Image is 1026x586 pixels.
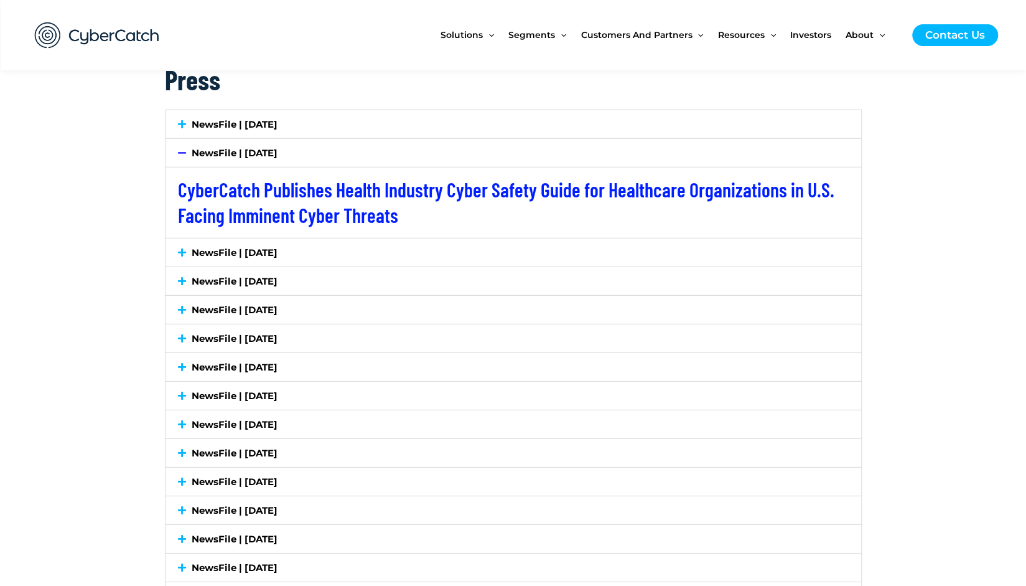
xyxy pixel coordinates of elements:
span: Menu Toggle [555,9,566,61]
a: NewsFile | [DATE] [192,533,277,545]
div: NewsFile | [DATE] [166,496,861,524]
span: About [846,9,874,61]
div: NewsFile | [DATE] [166,554,861,582]
span: Resources [718,9,765,61]
a: NewsFile | [DATE] [192,118,277,130]
div: NewsFile | [DATE] [166,110,861,138]
a: NewsFile | [DATE] [192,247,277,258]
div: NewsFile | [DATE] [166,139,861,167]
span: Menu Toggle [692,9,703,61]
div: NewsFile | [DATE] [166,296,861,324]
h2: Press [165,62,862,97]
a: NewsFile | [DATE] [192,304,277,316]
a: NewsFile | [DATE] [192,476,277,488]
a: Investors [790,9,846,61]
a: NewsFile | [DATE] [192,333,277,344]
div: NewsFile | [DATE] [166,468,861,496]
span: Menu Toggle [483,9,494,61]
a: NewsFile | [DATE] [192,418,277,430]
a: NewsFile | [DATE] [192,390,277,402]
div: NewsFile | [DATE] [166,167,861,238]
div: NewsFile | [DATE] [166,525,861,553]
div: NewsFile | [DATE] [166,239,861,267]
a: NewsFile | [DATE] [192,562,277,574]
a: NewsFile | [DATE] [192,504,277,516]
span: Menu Toggle [874,9,885,61]
a: NewsFile | [DATE] [192,447,277,459]
a: Contact Us [912,24,998,46]
div: NewsFile | [DATE] [166,410,861,438]
div: NewsFile | [DATE] [166,324,861,352]
span: Investors [790,9,831,61]
img: CyberCatch [22,9,172,61]
span: Menu Toggle [765,9,776,61]
nav: Site Navigation: New Main Menu [441,9,900,61]
a: CyberCatch Publishes Health Industry Cyber Safety Guide for Healthcare Organizations in U.S. Faci... [178,177,834,227]
div: NewsFile | [DATE] [166,382,861,410]
a: NewsFile | [DATE] [192,275,277,287]
span: Customers and Partners [581,9,692,61]
div: NewsFile | [DATE] [166,439,861,467]
span: Segments [508,9,555,61]
div: NewsFile | [DATE] [166,267,861,295]
span: Solutions [441,9,483,61]
a: NewsFile | [DATE] [192,147,277,159]
div: NewsFile | [DATE] [166,353,861,381]
a: NewsFile | [DATE] [192,361,277,373]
